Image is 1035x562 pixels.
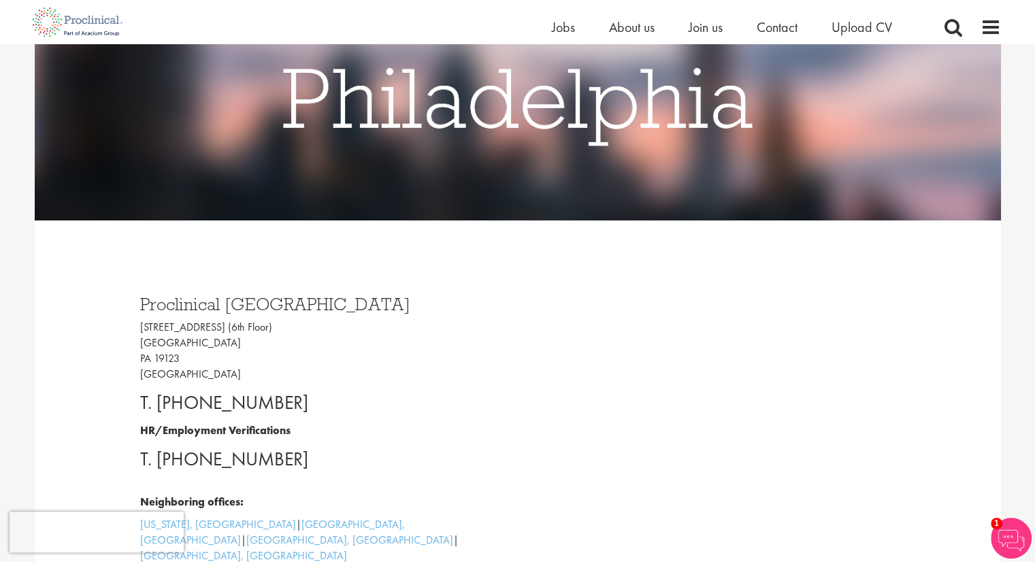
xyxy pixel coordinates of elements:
[757,18,798,36] a: Contact
[552,18,575,36] a: Jobs
[140,517,296,531] a: [US_STATE], [GEOGRAPHIC_DATA]
[140,320,508,382] p: [STREET_ADDRESS] (6th Floor) [GEOGRAPHIC_DATA] PA 19123 [GEOGRAPHIC_DATA]
[246,533,453,547] a: [GEOGRAPHIC_DATA], [GEOGRAPHIC_DATA]
[991,518,1002,529] span: 1
[140,423,291,437] b: HR/Employment Verifications
[10,512,184,552] iframe: reCAPTCHA
[609,18,655,36] a: About us
[832,18,892,36] a: Upload CV
[140,295,508,313] h3: Proclinical [GEOGRAPHIC_DATA]
[140,446,508,473] p: T. [PHONE_NUMBER]
[140,495,244,509] b: Neighboring offices:
[991,518,1032,559] img: Chatbot
[689,18,723,36] a: Join us
[140,389,508,416] p: T. [PHONE_NUMBER]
